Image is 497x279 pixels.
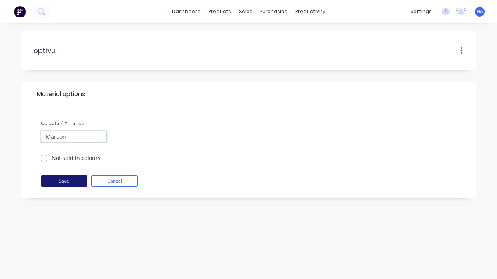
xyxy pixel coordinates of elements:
[292,6,329,17] div: productivity
[41,175,87,187] button: Save
[256,6,292,17] div: purchasing
[41,119,84,127] label: Colours / Finishes
[33,90,85,99] span: Material options
[168,6,205,17] a: dashboard
[205,6,235,17] div: products
[91,175,138,187] button: Cancel
[41,131,107,142] input: Add new colour
[14,6,26,17] img: Factory
[33,45,138,56] input: Material name
[407,6,436,17] div: settings
[476,8,483,15] span: HA
[52,154,101,162] label: Not sold in colours
[235,6,256,17] div: sales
